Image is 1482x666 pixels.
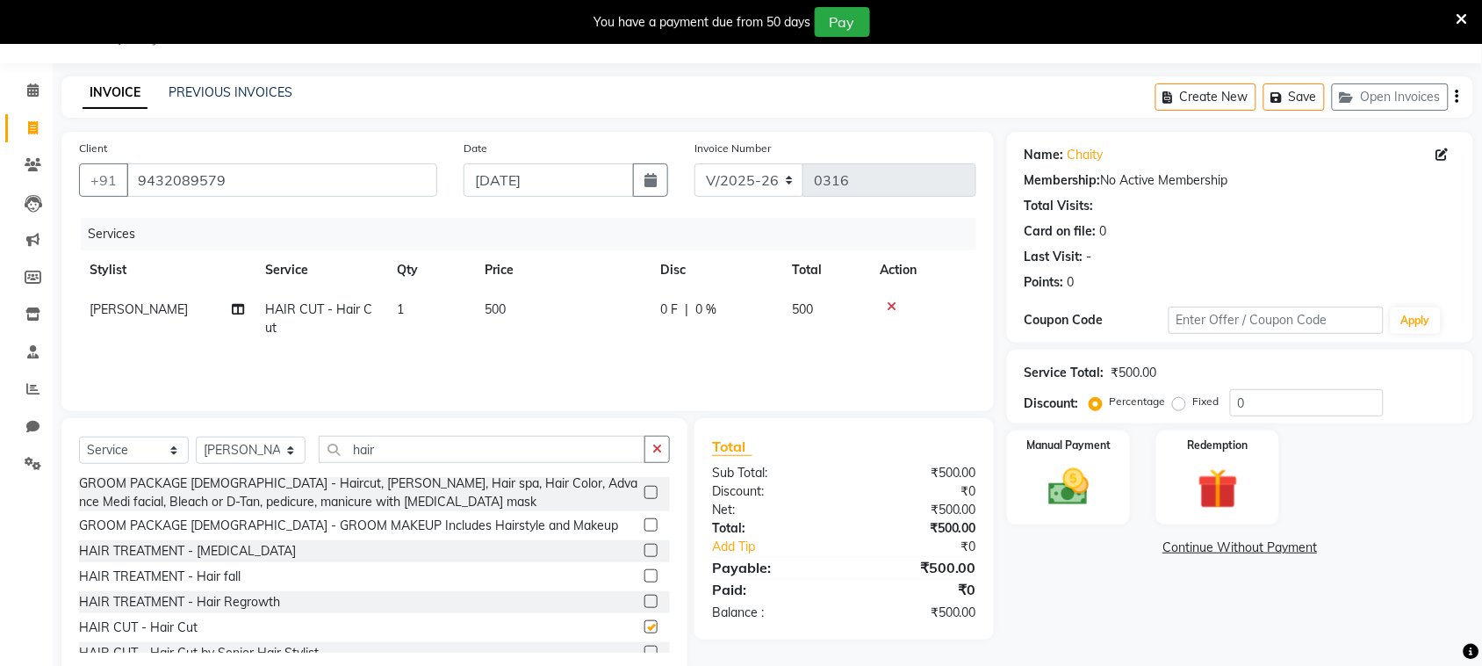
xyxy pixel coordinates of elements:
[474,250,650,290] th: Price
[844,501,989,519] div: ₹500.00
[79,517,618,535] div: GROOM PACKAGE [DEMOGRAPHIC_DATA] - GROOM MAKEUP Includes Hairstyle and Makeup
[255,250,386,290] th: Service
[126,163,437,197] input: Search by Name/Mobile/Email/Code
[1025,311,1169,329] div: Coupon Code
[815,7,870,37] button: Pay
[869,250,976,290] th: Action
[1025,248,1083,266] div: Last Visit:
[1391,308,1441,334] button: Apply
[1263,83,1325,111] button: Save
[1068,273,1075,292] div: 0
[1068,146,1104,164] a: Chaity
[79,619,198,637] div: HAIR CUT - Hair Cut
[650,250,781,290] th: Disc
[1185,464,1251,514] img: _gift.svg
[844,519,989,538] div: ₹500.00
[844,482,989,501] div: ₹0
[81,218,989,250] div: Services
[699,482,845,501] div: Discount:
[79,644,319,662] div: HAIR CUT - Hair Cut by Senior Hair Stylist
[699,501,845,519] div: Net:
[386,250,474,290] th: Qty
[79,568,241,586] div: HAIR TREATMENT - Hair fall
[1025,146,1064,164] div: Name:
[169,84,292,100] a: PREVIOUS INVOICES
[1036,464,1102,510] img: _cash.svg
[1025,273,1064,292] div: Points:
[79,163,128,197] button: +91
[1025,171,1456,190] div: No Active Membership
[1025,364,1104,382] div: Service Total:
[781,250,869,290] th: Total
[699,519,845,538] div: Total:
[594,13,811,32] div: You have a payment due from 50 days
[79,593,280,612] div: HAIR TREATMENT - Hair Regrowth
[844,557,989,578] div: ₹500.00
[699,604,845,622] div: Balance :
[712,438,752,456] span: Total
[1025,395,1079,413] div: Discount:
[464,141,487,156] label: Date
[792,301,813,317] span: 500
[83,77,147,109] a: INVOICE
[1026,438,1111,453] label: Manual Payment
[485,301,506,317] span: 500
[844,464,989,482] div: ₹500.00
[79,141,107,156] label: Client
[695,300,716,319] span: 0 %
[868,538,989,556] div: ₹0
[1011,539,1470,557] a: Continue Without Payment
[699,538,868,556] a: Add Tip
[1087,248,1092,266] div: -
[79,250,255,290] th: Stylist
[1025,222,1097,241] div: Card on file:
[79,542,296,561] div: HAIR TREATMENT - [MEDICAL_DATA]
[79,474,637,511] div: GROOM PACKAGE [DEMOGRAPHIC_DATA] - Haircut, [PERSON_NAME], Hair spa, Hair Color, Advance Medi fac...
[90,301,188,317] span: [PERSON_NAME]
[319,436,645,463] input: Search or Scan
[265,301,372,336] span: HAIR CUT - Hair Cut
[844,604,989,622] div: ₹500.00
[844,579,989,600] div: ₹0
[699,464,845,482] div: Sub Total:
[397,301,404,317] span: 1
[694,141,771,156] label: Invoice Number
[1169,307,1384,334] input: Enter Offer / Coupon Code
[1111,364,1157,382] div: ₹500.00
[699,579,845,600] div: Paid:
[1025,197,1094,215] div: Total Visits:
[1110,394,1166,409] label: Percentage
[685,300,688,319] span: |
[1188,438,1248,453] label: Redemption
[1025,171,1101,190] div: Membership:
[1193,394,1219,409] label: Fixed
[1100,222,1107,241] div: 0
[660,300,678,319] span: 0 F
[1332,83,1449,111] button: Open Invoices
[699,557,845,578] div: Payable:
[1155,83,1256,111] button: Create New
